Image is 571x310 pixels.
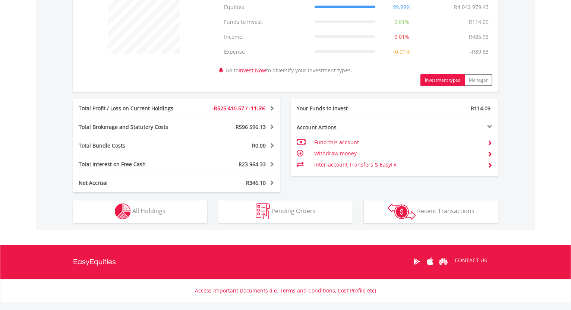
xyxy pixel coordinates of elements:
[471,105,490,112] span: R114.09
[291,105,395,112] div: Your Funds to Invest
[220,29,311,44] td: Income
[417,207,474,215] span: Recent Transactions
[364,200,498,223] button: Recent Transactions
[314,148,482,159] td: Withdraw money
[220,44,311,59] td: Expense
[239,161,266,168] span: R23 964.33
[73,123,194,131] div: Total Brokerage and Statutory Costs
[464,74,492,86] button: Manager
[220,15,311,29] td: Funds to Invest
[314,159,482,170] td: Inter-account Transfers & EasyFx
[410,250,423,273] a: Google Play
[271,207,316,215] span: Pending Orders
[465,15,492,29] td: R114.09
[246,179,266,186] span: R346.10
[73,200,207,223] button: All Holdings
[449,250,492,271] a: CONTACT US
[379,15,425,29] td: 0.01%
[256,203,270,219] img: pending_instructions-wht.png
[73,161,194,168] div: Total Interest on Free Cash
[132,207,165,215] span: All Holdings
[291,124,395,131] div: Account Actions
[236,123,266,130] span: R596 596.13
[379,29,425,44] td: 0.01%
[73,179,194,187] div: Net Accrual
[314,137,482,148] td: Fund this account
[218,200,353,223] button: Pending Orders
[212,105,266,112] span: -R525 410.57 / -11.5%
[465,29,492,44] td: R435.93
[423,250,436,273] a: Apple
[73,245,116,279] a: EasyEquities
[115,203,131,219] img: holdings-wht.png
[466,44,492,59] td: -R89.83
[379,44,425,59] td: -0.01%
[73,105,194,112] div: Total Profit / Loss on Current Holdings
[195,287,376,294] a: Access Important Documents (i.e. Terms and Conditions, Cost Profile etc)
[420,74,465,86] button: Investment types
[239,67,266,74] a: Invest Now
[436,250,449,273] a: Huawei
[73,142,194,149] div: Total Bundle Costs
[252,142,266,149] span: R0.00
[388,203,416,220] img: transactions-zar-wht.png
